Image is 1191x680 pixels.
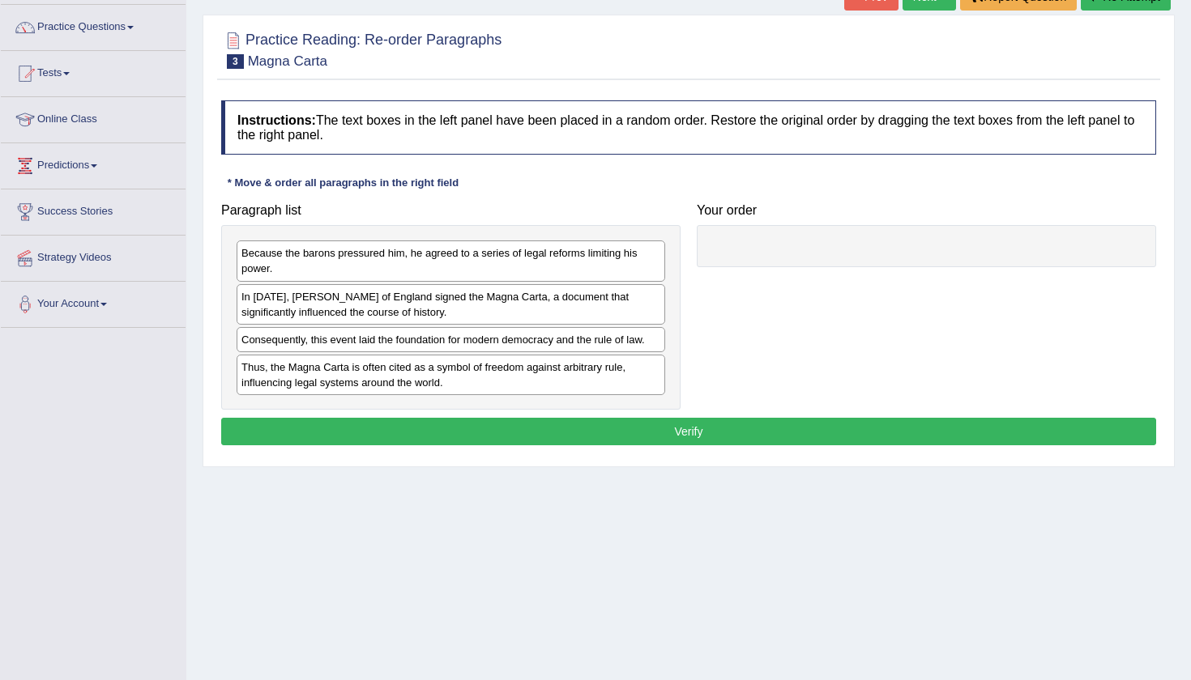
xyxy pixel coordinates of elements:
[1,5,186,45] a: Practice Questions
[248,53,327,69] small: Magna Carta
[237,355,665,395] div: Thus, the Magna Carta is often cited as a symbol of freedom against arbitrary rule, influencing l...
[1,282,186,322] a: Your Account
[237,284,665,325] div: In [DATE], [PERSON_NAME] of England signed the Magna Carta, a document that significantly influen...
[237,327,665,352] div: Consequently, this event laid the foundation for modern democracy and the rule of law.
[227,54,244,69] span: 3
[237,240,665,281] div: Because the barons pressured him, he agreed to a series of legal reforms limiting his power.
[221,418,1156,445] button: Verify
[221,28,502,69] h2: Practice Reading: Re-order Paragraphs
[221,175,465,190] div: * Move & order all paragraphs in the right field
[697,203,1156,218] h4: Your order
[221,203,681,218] h4: Paragraph list
[1,236,186,276] a: Strategy Videos
[1,143,186,184] a: Predictions
[1,97,186,138] a: Online Class
[221,100,1156,155] h4: The text boxes in the left panel have been placed in a random order. Restore the original order b...
[1,51,186,91] a: Tests
[1,189,186,230] a: Success Stories
[237,113,316,127] b: Instructions:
